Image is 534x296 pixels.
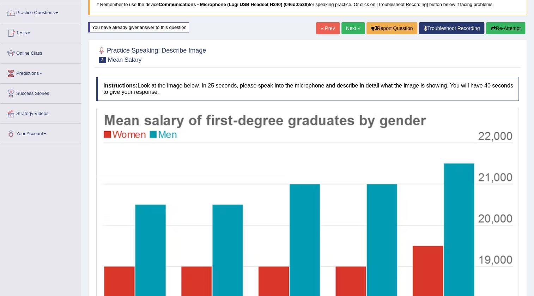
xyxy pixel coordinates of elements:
a: Next » [341,22,365,34]
a: « Prev [316,22,339,34]
a: Tests [0,23,81,41]
a: Strategy Videos [0,104,81,121]
h4: Look at the image below. In 25 seconds, please speak into the microphone and describe in detail w... [96,77,519,101]
a: Success Stories [0,84,81,101]
div: You have already given answer to this question [88,22,189,32]
a: Your Account [0,124,81,141]
b: Instructions: [103,83,138,89]
a: Predictions [0,64,81,81]
button: Report Question [366,22,417,34]
b: Communications - Microphone (Logi USB Headset H340) (046d:0a38) [159,2,309,7]
small: Mean Salary [108,56,141,63]
a: Troubleshoot Recording [419,22,484,34]
span: 3 [99,57,106,63]
a: Online Class [0,43,81,61]
button: Re-Attempt [486,22,525,34]
a: Practice Questions [0,3,81,21]
h2: Practice Speaking: Describe Image [96,46,206,63]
